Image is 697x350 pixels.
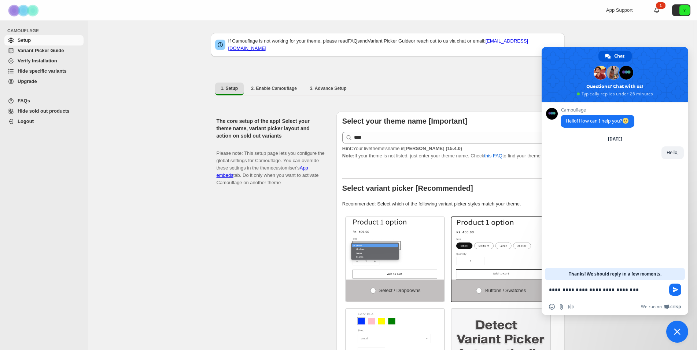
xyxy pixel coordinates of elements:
[4,116,84,127] a: Logout
[251,85,297,91] span: 2. Enable Camouflage
[4,35,84,45] a: Setup
[666,321,688,343] a: Close chat
[4,45,84,56] a: Variant Picker Guide
[18,48,64,53] span: Variant Picker Guide
[348,38,360,44] a: FAQs
[221,85,238,91] span: 1. Setup
[4,76,84,87] a: Upgrade
[342,146,353,151] strong: Hint:
[342,153,354,158] strong: Note:
[4,106,84,116] a: Hide sold out products
[342,146,462,151] span: Your live theme's name is
[342,145,559,160] p: If your theme is not listed, just enter your theme name. Check to find your theme name.
[558,304,564,310] span: Send a file
[342,184,473,192] b: Select variant picker [Recommended]
[18,98,30,103] span: FAQs
[379,288,421,293] span: Select / Dropdowns
[485,288,526,293] span: Buttons / Swatches
[217,142,325,186] p: Please note: This setup page lets you configure the global settings for Camouflage. You can overr...
[342,117,467,125] b: Select your theme name [Important]
[451,217,550,280] img: Buttons / Swatches
[228,37,560,52] p: If Camouflage is not working for your theme, please read and or reach out to us via chat or email:
[368,38,411,44] a: Variant Picker Guide
[569,268,661,280] span: Thanks! We should reply in a few moments.
[568,304,574,310] span: Audio message
[18,58,57,63] span: Verify Installation
[606,7,633,13] span: App Support
[670,304,681,310] span: Crisp
[4,66,84,76] a: Hide specific variants
[641,304,662,310] span: We run on
[549,304,555,310] span: Insert an emoji
[653,7,660,14] a: 1
[679,5,690,15] span: Avatar with initials Y
[667,149,679,156] span: Hello,
[614,51,624,62] span: Chat
[342,200,559,208] p: Recommended: Select which of the following variant picker styles match your theme.
[217,117,325,139] h2: The core setup of the app! Select your theme name, variant picker layout and action on sold out v...
[7,28,84,34] span: CAMOUFLAGE
[6,0,43,21] img: Camouflage
[566,118,629,124] span: Hello! How can I help you?
[4,96,84,106] a: FAQs
[669,284,681,296] span: Send
[641,304,681,310] a: We run onCrisp
[549,280,666,299] textarea: Compose your message...
[672,4,690,16] button: Avatar with initials Y
[404,146,462,151] strong: [PERSON_NAME] (15.4.0)
[4,56,84,66] a: Verify Installation
[346,217,445,280] img: Select / Dropdowns
[18,119,34,124] span: Logout
[18,68,67,74] span: Hide specific variants
[18,79,37,84] span: Upgrade
[656,2,665,9] div: 1
[484,153,502,158] a: this FAQ
[608,137,622,141] div: [DATE]
[18,108,70,114] span: Hide sold out products
[561,107,634,113] span: Camouflage
[598,51,632,62] a: Chat
[683,8,686,12] text: Y
[18,37,31,43] span: Setup
[310,85,347,91] span: 3. Advance Setup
